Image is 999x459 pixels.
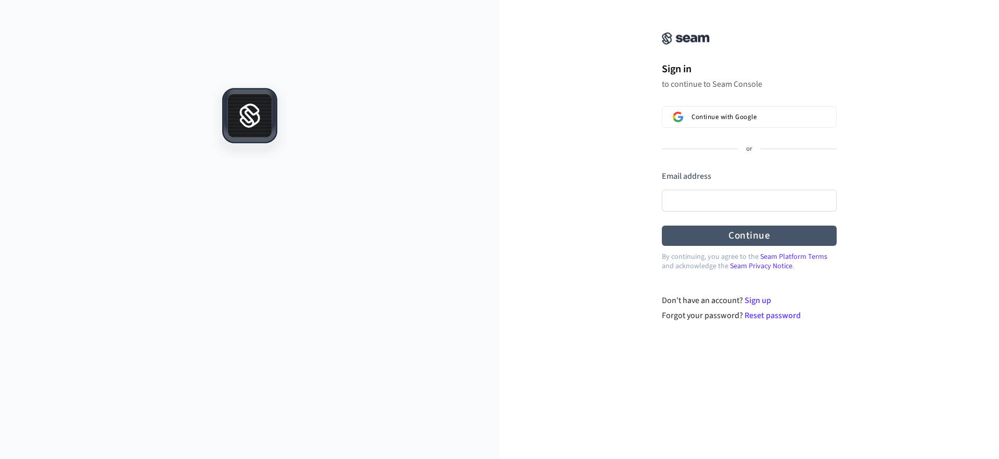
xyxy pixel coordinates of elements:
[662,226,837,246] button: Continue
[673,112,683,122] img: Sign in with Google
[662,106,837,128] button: Sign in with GoogleContinue with Google
[730,261,792,271] a: Seam Privacy Notice
[662,79,837,89] p: to continue to Seam Console
[745,310,801,321] a: Reset password
[745,295,771,306] a: Sign up
[662,171,711,182] label: Email address
[662,61,837,77] h1: Sign in
[691,113,757,121] span: Continue with Google
[662,309,837,322] div: Forgot your password?
[662,252,837,271] p: By continuing, you agree to the and acknowledge the .
[662,294,837,307] div: Don't have an account?
[662,32,710,45] img: Seam Console
[746,145,752,154] p: or
[760,252,827,262] a: Seam Platform Terms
